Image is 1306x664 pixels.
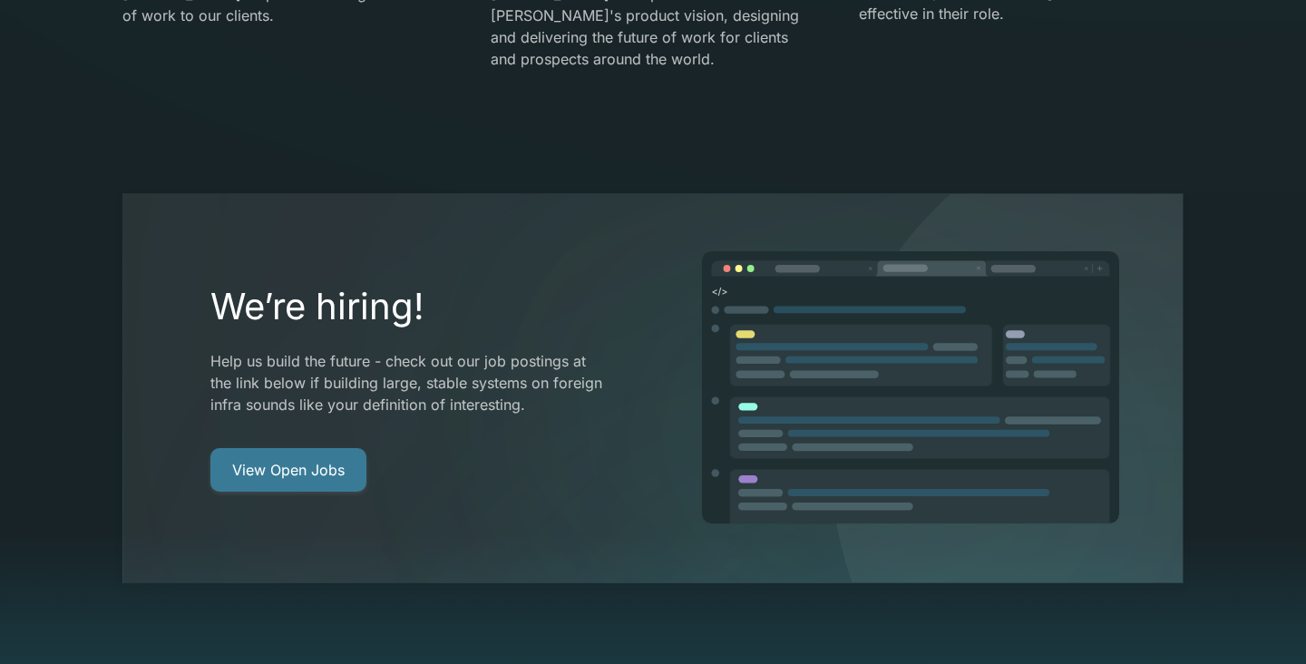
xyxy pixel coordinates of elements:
[210,448,366,492] a: View Open Jobs
[1215,577,1306,664] iframe: Chat Widget
[210,285,608,328] h2: We’re hiring!
[700,250,1121,526] img: image
[210,350,608,415] p: Help us build the future - check out our job postings at the link below if building large, stable...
